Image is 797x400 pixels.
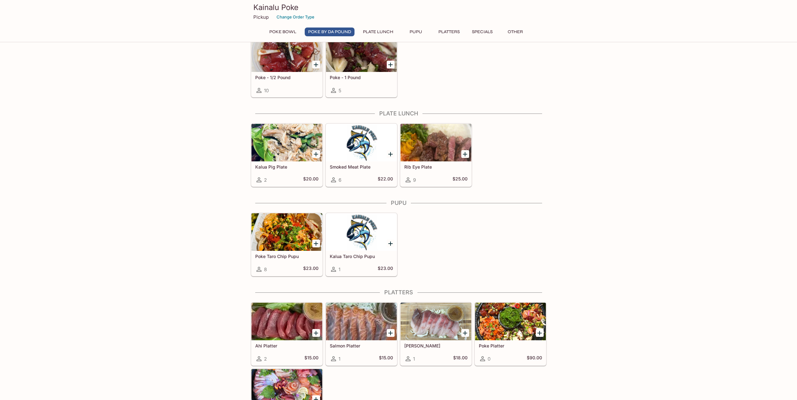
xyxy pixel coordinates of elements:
h5: $90.00 [527,355,542,362]
div: Smoked Meat Plate [326,124,397,161]
span: 10 [264,88,269,94]
a: Kalua Pig Plate2$20.00 [251,124,323,187]
button: Change Order Type [274,12,317,22]
span: 2 [264,356,267,362]
button: Poke Bowl [266,28,300,36]
div: Poke - 1/2 Pound [251,34,322,72]
h5: Kalua Taro Chip Pupu [330,254,393,259]
span: 5 [339,88,341,94]
h5: $20.00 [303,176,318,184]
h4: Pupu [251,200,546,206]
button: Pupu [402,28,430,36]
a: Poke Platter0$90.00 [475,302,546,366]
h5: Poke - 1 Pound [330,75,393,80]
h5: $23.00 [303,266,318,273]
h5: $15.00 [304,355,318,362]
h5: Poke Platter [479,343,542,348]
h5: Rib Eye Plate [404,164,468,170]
button: Other [501,28,530,36]
a: Rib Eye Plate9$25.00 [400,124,472,187]
div: Ahi Platter [251,303,322,340]
button: Add Poke Taro Chip Pupu [312,240,320,247]
a: Salmon Platter1$15.00 [326,302,397,366]
button: Platters [435,28,463,36]
button: Add Salmon Platter [387,329,395,337]
button: Specials [468,28,496,36]
button: Add Rib Eye Plate [461,150,469,158]
h5: $25.00 [453,176,468,184]
div: Poke Taro Chip Pupu [251,213,322,251]
span: 0 [488,356,490,362]
a: Kalua Taro Chip Pupu1$23.00 [326,213,397,276]
div: Salmon Platter [326,303,397,340]
a: [PERSON_NAME]1$18.00 [400,302,472,366]
h5: Poke Taro Chip Pupu [255,254,318,259]
span: 8 [264,266,267,272]
h5: [PERSON_NAME] [404,343,468,348]
h5: Smoked Meat Plate [330,164,393,170]
div: Rib Eye Plate [401,124,471,161]
h5: $15.00 [379,355,393,362]
button: Add Hamachi Platter [461,329,469,337]
p: Pickup [253,14,269,20]
h5: Ahi Platter [255,343,318,348]
span: 1 [339,356,340,362]
h5: $23.00 [378,266,393,273]
div: Poke - 1 Pound [326,34,397,72]
h5: Salmon Platter [330,343,393,348]
div: Poke Platter [475,303,546,340]
div: Hamachi Platter [401,303,471,340]
h5: $18.00 [453,355,468,362]
a: Poke - 1/2 Pound10 [251,34,323,97]
a: Poke - 1 Pound5 [326,34,397,97]
a: Poke Taro Chip Pupu8$23.00 [251,213,323,276]
button: Add Ahi Platter [312,329,320,337]
h5: Kalua Pig Plate [255,164,318,170]
span: 6 [339,177,341,183]
h4: Platters [251,289,546,296]
a: Smoked Meat Plate6$22.00 [326,124,397,187]
div: Kalua Taro Chip Pupu [326,213,397,251]
button: Plate Lunch [360,28,397,36]
a: Ahi Platter2$15.00 [251,302,323,366]
span: 2 [264,177,267,183]
button: Add Kalua Pig Plate [312,150,320,158]
h5: $22.00 [378,176,393,184]
h3: Kainalu Poke [253,3,544,12]
h4: Plate Lunch [251,110,546,117]
div: Kalua Pig Plate [251,124,322,161]
button: Add Poke Platter [536,329,544,337]
button: Poke By Da Pound [305,28,355,36]
button: Add Poke - 1 Pound [387,61,395,68]
span: 1 [413,356,415,362]
button: Add Poke - 1/2 Pound [312,61,320,68]
button: Add Kalua Taro Chip Pupu [387,240,395,247]
button: Add Smoked Meat Plate [387,150,395,158]
span: 1 [339,266,340,272]
h5: Poke - 1/2 Pound [255,75,318,80]
span: 9 [413,177,416,183]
